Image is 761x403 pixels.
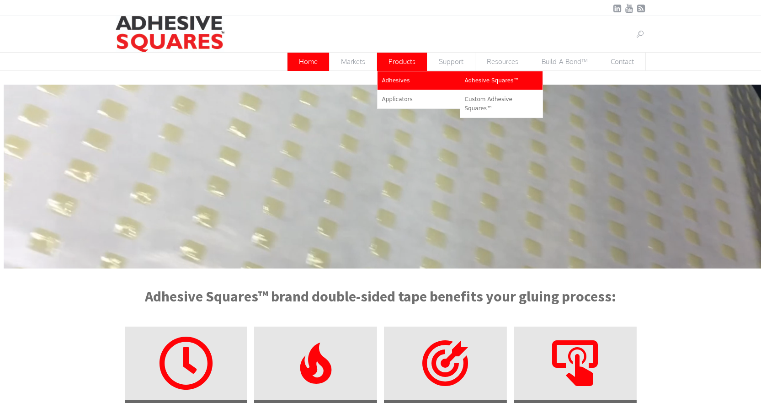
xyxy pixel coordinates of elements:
[460,71,543,90] a: Adhesive Squares™
[427,53,475,70] span: Support
[378,90,460,108] a: Applicators
[530,53,599,71] a: Build-A-Bond™
[460,90,543,118] a: Custom Adhesive Squares™
[465,77,519,84] span: Adhesive Squares™
[530,53,599,70] span: Build-A-Bond™
[637,4,646,13] a: RSSFeed
[330,53,377,70] span: Markets
[287,53,330,71] a: Home
[613,4,622,13] a: LinkedIn
[599,53,645,70] span: Contact
[377,53,427,70] span: Products
[382,77,410,84] span: Adhesives
[116,16,225,52] img: Adhesive Squares™
[625,4,634,13] a: YouTube
[145,287,616,306] strong: Adhesive Squares™ brand double-sided tape benefits your gluing process:
[475,53,530,70] span: Resources
[465,96,512,112] span: Custom Adhesive Squares™
[382,96,413,102] span: Applicators
[287,53,329,70] span: Home
[427,53,475,71] a: Support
